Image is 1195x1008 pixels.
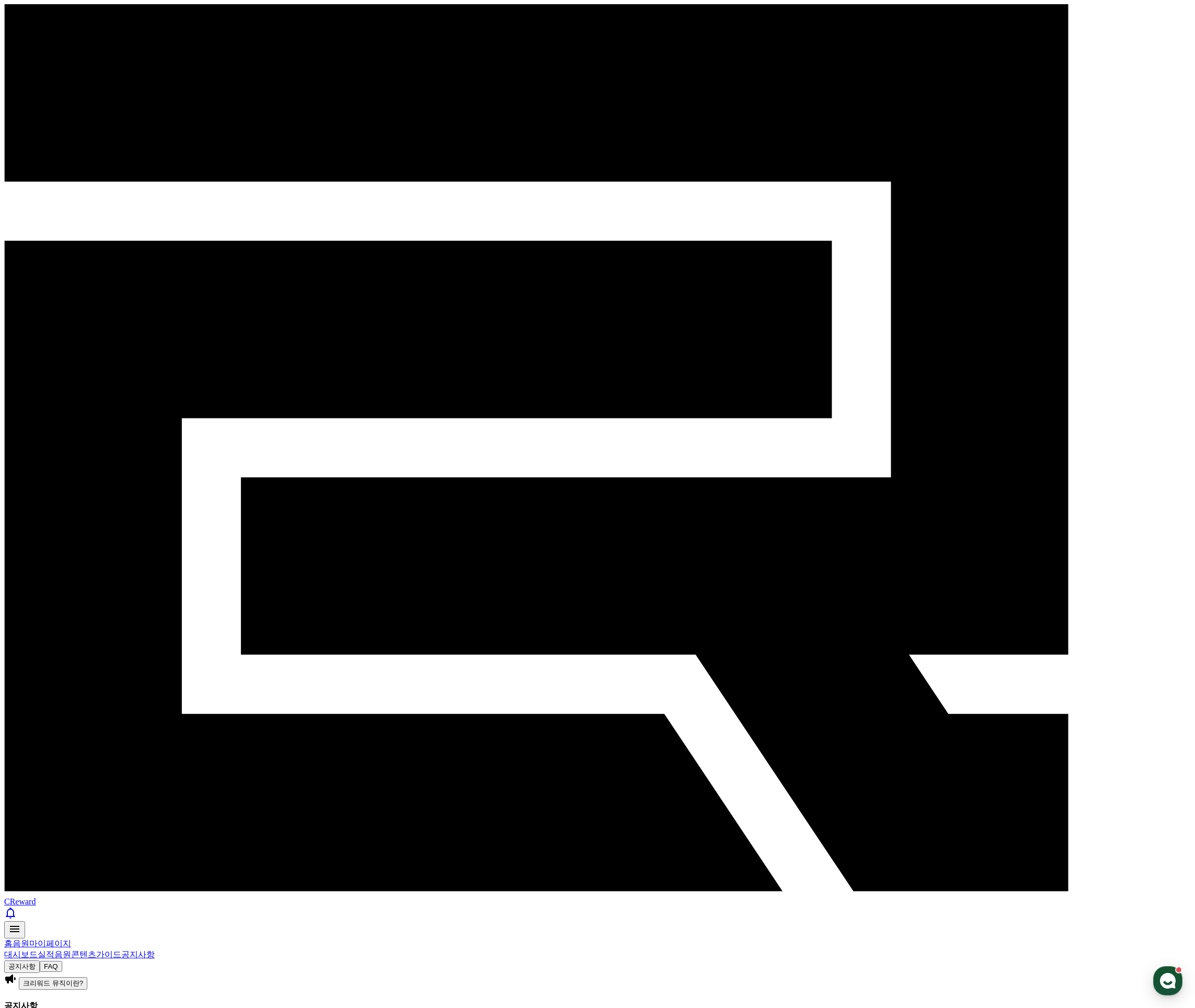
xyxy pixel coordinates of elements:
a: FAQ [40,961,62,970]
a: 가이드 [96,950,121,959]
a: 공지사항 [4,961,40,970]
a: 공지사항 [121,950,155,959]
a: 음원 [13,939,29,948]
button: FAQ [40,961,62,972]
a: CReward [4,888,1191,906]
a: 크리워드 뮤직이란? [19,978,87,987]
button: 크리워드 뮤직이란? [19,977,87,990]
a: 마이페이지 [29,939,71,948]
span: CReward [4,897,36,906]
a: 홈 [4,939,13,948]
a: 실적 [38,950,54,959]
a: 대시보드 [4,950,38,959]
a: 콘텐츠 [71,950,96,959]
a: 음원 [54,950,71,959]
button: 공지사항 [4,960,40,973]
